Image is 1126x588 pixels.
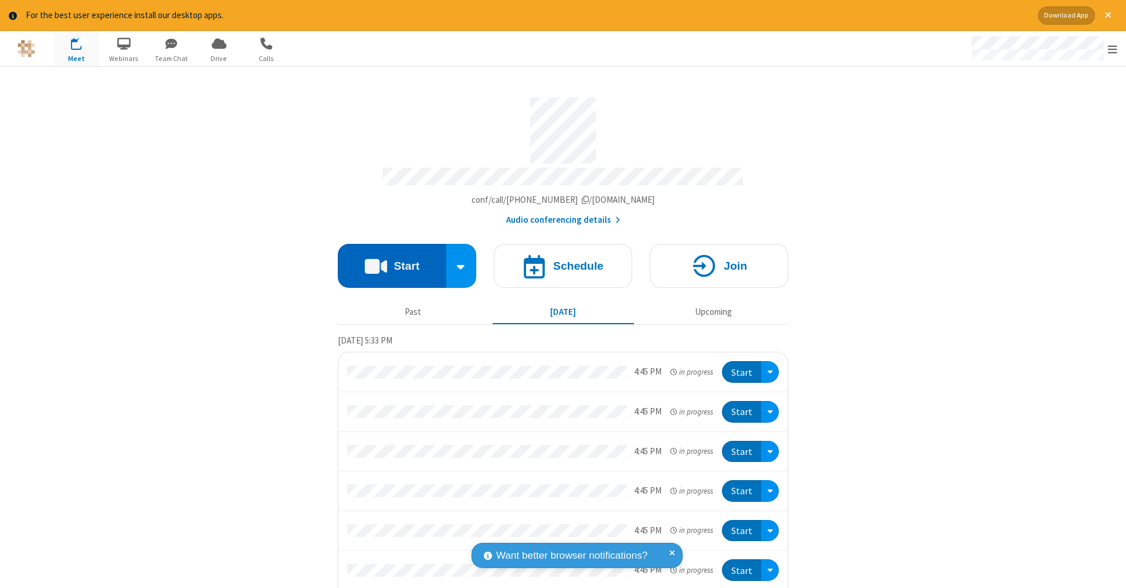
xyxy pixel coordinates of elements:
div: Open menu [961,31,1126,66]
span: Drive [197,53,241,64]
button: Audio conferencing details [506,213,620,227]
em: in progress [670,446,713,457]
div: For the best user experience install our desktop apps. [26,9,1029,22]
button: Copy my meeting room linkCopy my meeting room link [472,193,655,207]
h4: Join [724,260,747,271]
button: Start [722,401,761,423]
em: in progress [670,485,713,497]
em: in progress [670,565,713,576]
button: Past [342,301,484,324]
section: Account details [338,89,788,226]
button: Close alert [1099,6,1117,25]
span: Team Chat [150,53,194,64]
button: Upcoming [643,301,784,324]
div: Start conference options [446,244,477,288]
button: Schedule [494,244,632,288]
div: 4:45 PM [634,445,662,458]
img: QA Selenium DO NOT DELETE OR CHANGE [18,40,35,57]
div: Open menu [761,401,779,423]
span: Meet [55,53,99,64]
button: Download App [1038,6,1095,25]
button: Start [338,244,446,288]
button: Start [722,520,761,542]
em: in progress [670,406,713,417]
button: Start [722,480,761,502]
span: Webinars [102,53,146,64]
button: Logo [4,31,48,66]
div: 4:45 PM [634,484,662,498]
button: [DATE] [493,301,634,324]
h4: Start [394,260,419,271]
div: Open menu [761,520,779,542]
div: 4:45 PM [634,524,662,538]
button: Start [722,361,761,383]
div: 12 [77,38,88,46]
div: Open menu [761,441,779,463]
em: in progress [670,525,713,536]
div: 4:45 PM [634,365,662,379]
div: 4:45 PM [634,405,662,419]
span: [DATE] 5:33 PM [338,335,392,346]
em: in progress [670,366,713,378]
div: Open menu [761,361,779,383]
button: Start [722,559,761,581]
div: Open menu [761,559,779,581]
button: Start [722,441,761,463]
span: Copy my meeting room link [472,194,655,205]
button: Join [650,244,788,288]
h4: Schedule [553,260,603,271]
div: Open menu [761,480,779,502]
span: Calls [245,53,289,64]
span: Want better browser notifications? [496,548,647,563]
